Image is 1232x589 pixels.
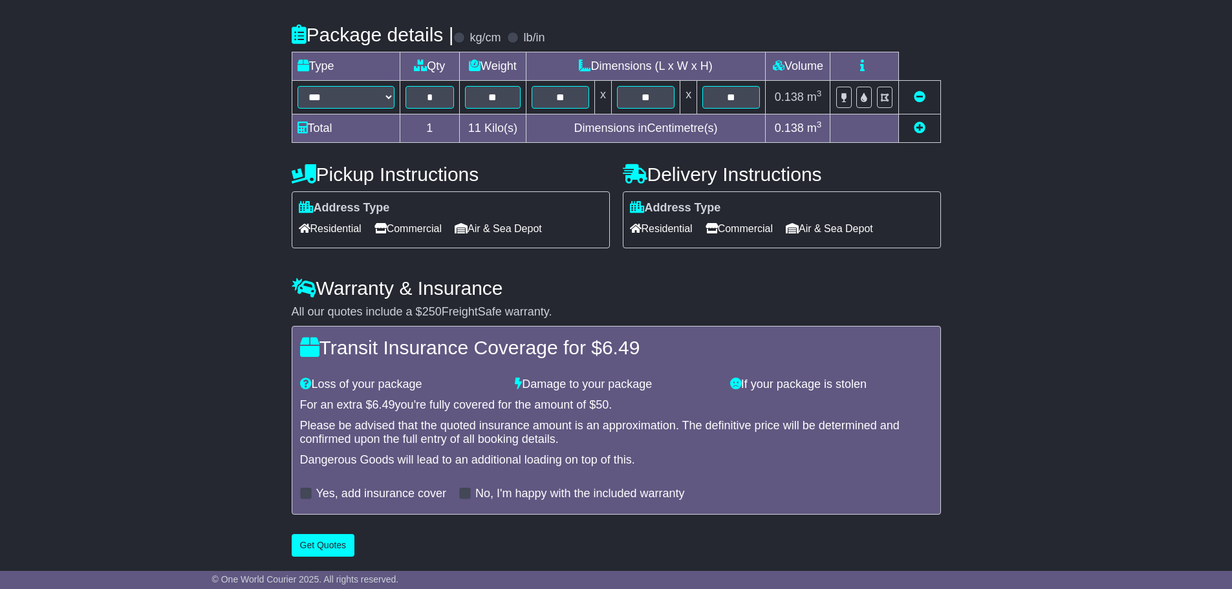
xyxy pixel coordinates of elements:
[594,81,611,114] td: x
[807,122,822,134] span: m
[299,201,390,215] label: Address Type
[817,120,822,129] sup: 3
[400,52,460,81] td: Qty
[292,164,610,185] h4: Pickup Instructions
[300,419,933,447] div: Please be advised that the quoted insurance amount is an approximation. The definitive price will...
[422,305,442,318] span: 250
[300,398,933,412] div: For an extra $ you're fully covered for the amount of $ .
[526,52,766,81] td: Dimensions (L x W x H)
[300,337,933,358] h4: Transit Insurance Coverage for $
[596,398,609,411] span: 50
[766,52,830,81] td: Volume
[292,277,941,299] h4: Warranty & Insurance
[292,534,355,557] button: Get Quotes
[914,122,925,134] a: Add new item
[775,91,804,103] span: 0.138
[602,337,640,358] span: 6.49
[470,31,501,45] label: kg/cm
[680,81,697,114] td: x
[706,219,773,239] span: Commercial
[292,114,400,143] td: Total
[373,398,395,411] span: 6.49
[817,89,822,98] sup: 3
[374,219,442,239] span: Commercial
[724,378,939,392] div: If your package is stolen
[292,52,400,81] td: Type
[526,114,766,143] td: Dimensions in Centimetre(s)
[914,91,925,103] a: Remove this item
[523,31,545,45] label: lb/in
[460,52,526,81] td: Weight
[455,219,542,239] span: Air & Sea Depot
[807,91,822,103] span: m
[316,487,446,501] label: Yes, add insurance cover
[630,201,721,215] label: Address Type
[623,164,941,185] h4: Delivery Instructions
[460,114,526,143] td: Kilo(s)
[775,122,804,134] span: 0.138
[294,378,509,392] div: Loss of your package
[468,122,481,134] span: 11
[400,114,460,143] td: 1
[786,219,873,239] span: Air & Sea Depot
[475,487,685,501] label: No, I'm happy with the included warranty
[299,219,362,239] span: Residential
[212,574,399,584] span: © One World Courier 2025. All rights reserved.
[300,453,933,467] div: Dangerous Goods will lead to an additional loading on top of this.
[292,305,941,319] div: All our quotes include a $ FreightSafe warranty.
[292,24,454,45] h4: Package details |
[630,219,693,239] span: Residential
[508,378,724,392] div: Damage to your package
